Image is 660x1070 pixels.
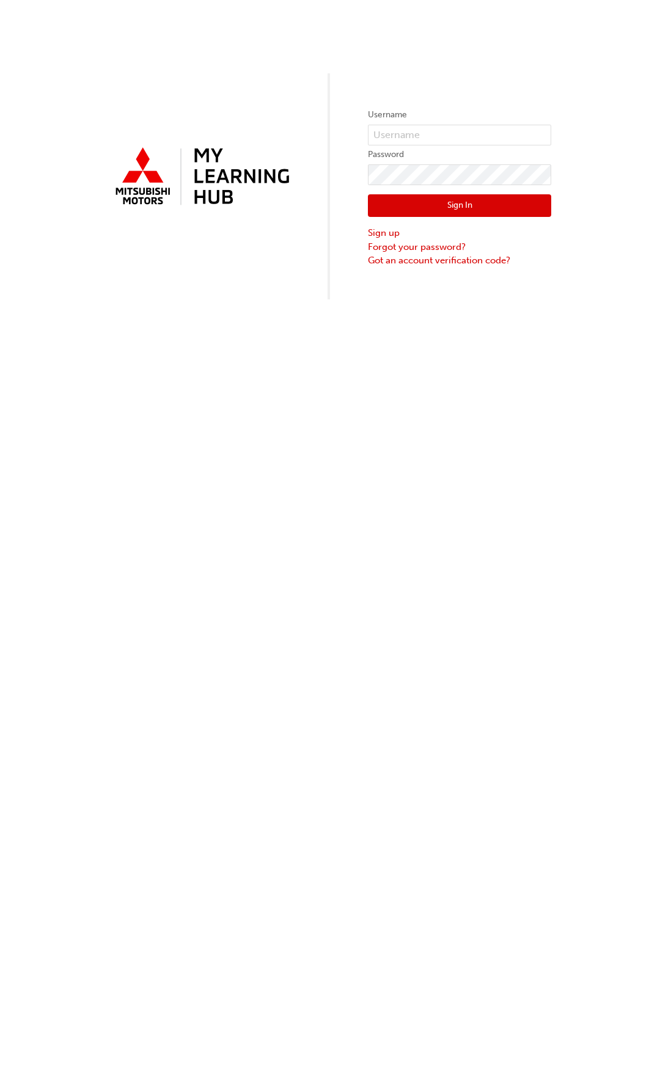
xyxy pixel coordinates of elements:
[368,240,551,254] a: Forgot your password?
[368,254,551,268] a: Got an account verification code?
[368,125,551,145] input: Username
[368,147,551,162] label: Password
[368,108,551,122] label: Username
[368,226,551,240] a: Sign up
[368,194,551,218] button: Sign In
[109,142,292,212] img: mmal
